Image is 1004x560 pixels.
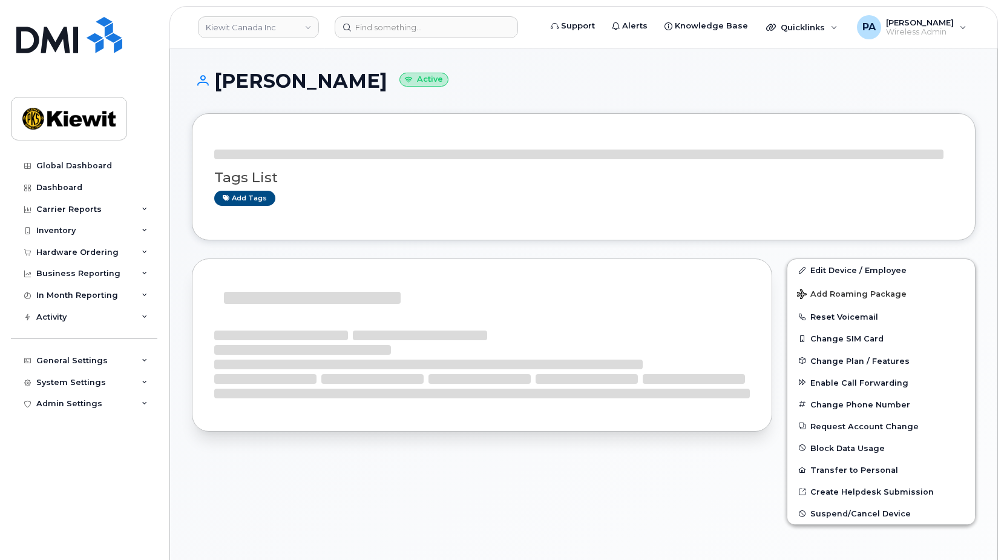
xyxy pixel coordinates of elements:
[787,259,975,281] a: Edit Device / Employee
[787,306,975,328] button: Reset Voicemail
[787,437,975,459] button: Block Data Usage
[787,394,975,415] button: Change Phone Number
[214,170,953,185] h3: Tags List
[214,191,275,206] a: Add tags
[787,372,975,394] button: Enable Call Forwarding
[787,328,975,349] button: Change SIM Card
[787,459,975,481] button: Transfer to Personal
[192,70,976,91] h1: [PERSON_NAME]
[797,289,907,301] span: Add Roaming Package
[810,356,910,365] span: Change Plan / Features
[399,73,448,87] small: Active
[787,481,975,502] a: Create Helpdesk Submission
[787,502,975,524] button: Suspend/Cancel Device
[810,378,908,387] span: Enable Call Forwarding
[787,415,975,437] button: Request Account Change
[787,350,975,372] button: Change Plan / Features
[810,509,911,518] span: Suspend/Cancel Device
[787,281,975,306] button: Add Roaming Package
